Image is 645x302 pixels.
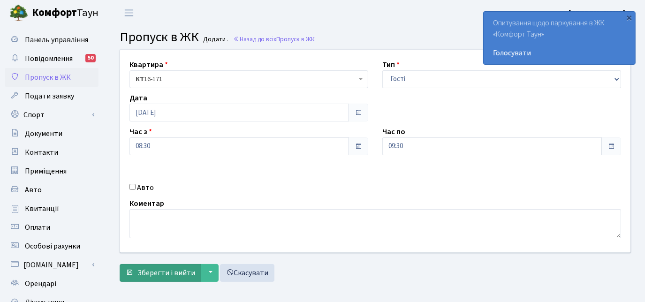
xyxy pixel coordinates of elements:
[25,204,59,214] span: Квитанції
[25,166,67,176] span: Приміщення
[25,35,88,45] span: Панель управління
[382,59,400,70] label: Тип
[5,162,99,181] a: Приміщення
[5,274,99,293] a: Орендарі
[5,199,99,218] a: Квитанції
[484,12,635,64] div: Опитування щодо паркування в ЖК «Комфорт Таун»
[25,241,80,251] span: Особові рахунки
[5,106,99,124] a: Спорт
[136,75,357,84] span: <b>КТ</b>&nbsp;&nbsp;&nbsp;&nbsp;16-171
[85,54,96,62] div: 50
[117,5,141,21] button: Переключити навігацію
[136,75,144,84] b: КТ
[25,185,42,195] span: Авто
[120,264,201,282] button: Зберегти і вийти
[129,70,368,88] span: <b>КТ</b>&nbsp;&nbsp;&nbsp;&nbsp;16-171
[202,36,229,44] small: Додати .
[129,59,168,70] label: Квартира
[25,53,73,64] span: Повідомлення
[5,124,99,143] a: Документи
[25,91,74,101] span: Подати заявку
[382,126,405,137] label: Час по
[493,47,626,59] a: Голосувати
[5,218,99,237] a: Оплати
[120,28,199,46] span: Пропуск в ЖК
[220,264,274,282] a: Скасувати
[25,222,50,233] span: Оплати
[5,68,99,87] a: Пропуск в ЖК
[9,4,28,23] img: logo.png
[5,30,99,49] a: Панель управління
[129,126,152,137] label: Час з
[5,143,99,162] a: Контакти
[129,198,164,209] label: Коментар
[5,87,99,106] a: Подати заявку
[25,128,62,139] span: Документи
[32,5,77,20] b: Комфорт
[233,35,315,44] a: Назад до всіхПропуск в ЖК
[276,35,315,44] span: Пропуск в ЖК
[5,181,99,199] a: Авто
[625,13,634,22] div: ×
[32,5,99,21] span: Таун
[25,147,58,158] span: Контакти
[569,8,634,18] b: [PERSON_NAME] П.
[137,268,195,278] span: Зберегти і вийти
[569,8,634,19] a: [PERSON_NAME] П.
[25,279,56,289] span: Орендарі
[129,92,147,104] label: Дата
[25,72,71,83] span: Пропуск в ЖК
[5,237,99,256] a: Особові рахунки
[5,49,99,68] a: Повідомлення50
[5,256,99,274] a: [DOMAIN_NAME]
[137,182,154,193] label: Авто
